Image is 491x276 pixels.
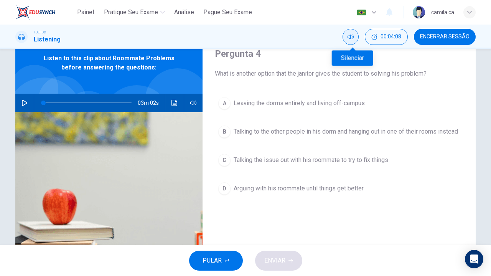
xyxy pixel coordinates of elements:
button: Painel [73,5,98,19]
span: 03m 02s [138,94,165,112]
div: Open Intercom Messenger [465,250,483,268]
span: Pague Seu Exame [203,8,252,17]
button: ALeaving the dorms entirely and living off-campus [215,94,463,113]
h1: Listening [34,35,61,44]
button: PULAR [189,251,243,271]
button: Análise [171,5,197,19]
span: Talking the issue out with his roommate to try to fix things [234,155,388,165]
div: A [218,97,231,109]
button: Pratique seu exame [101,5,168,19]
div: C [218,154,231,166]
span: Leaving the dorms entirely and living off-campus [234,99,365,108]
span: What is another option that the janitor gives the student to solving his problem? [215,69,463,78]
span: TOEFL® [34,30,46,35]
span: Arguing with his roommate until things get better [234,184,364,193]
div: B [218,126,231,138]
button: DArguing with his roommate until things get better [215,179,463,198]
span: Painel [77,8,94,17]
button: BTalking to the other people in his dorm and hanging out in one of their rooms instead [215,122,463,141]
button: Clique para ver a transcrição do áudio [168,94,181,112]
div: D [218,182,231,195]
div: Silenciar [343,29,359,45]
div: camila ca [431,8,454,17]
img: EduSynch logo [15,5,56,20]
button: CTalking the issue out with his roommate to try to fix things [215,150,463,170]
button: Encerrar Sessão [414,29,476,45]
div: Esconder [365,29,408,45]
a: EduSynch logo [15,5,73,20]
span: Encerrar Sessão [420,34,470,40]
span: Listen to this clip about Roommate Problems before answering the questions: [40,54,178,72]
span: Pratique seu exame [104,8,158,17]
span: 00:04:08 [381,34,401,40]
div: Silenciar [332,50,373,66]
button: Pague Seu Exame [200,5,255,19]
span: Análise [174,8,194,17]
h4: Pergunta 4 [215,48,463,60]
img: Profile picture [413,6,425,18]
img: pt [357,10,366,15]
span: Talking to the other people in his dorm and hanging out in one of their rooms instead [234,127,458,136]
button: 00:04:08 [365,29,408,45]
span: PULAR [203,255,222,266]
